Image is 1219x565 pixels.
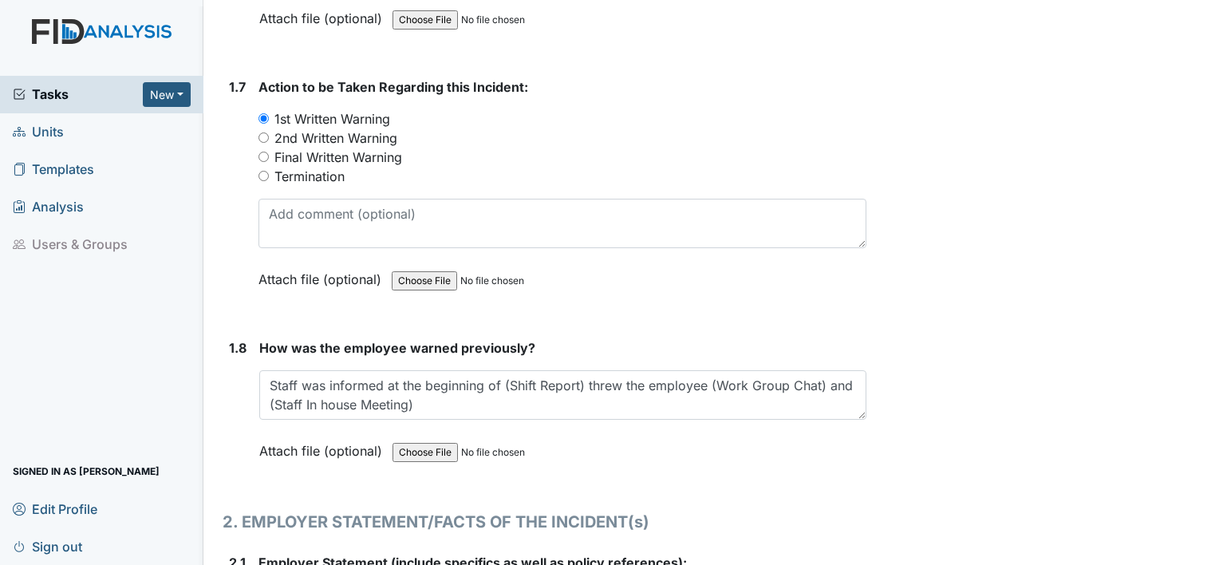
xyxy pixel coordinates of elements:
input: 2nd Written Warning [258,132,269,143]
span: Templates [13,157,94,182]
label: 1.7 [229,77,246,97]
span: How was the employee warned previously? [259,340,535,356]
label: Final Written Warning [274,148,402,167]
label: Attach file (optional) [258,261,388,289]
a: Tasks [13,85,143,104]
span: Action to be Taken Regarding this Incident: [258,79,528,95]
span: Signed in as [PERSON_NAME] [13,459,160,484]
input: Termination [258,171,269,181]
label: 2nd Written Warning [274,128,397,148]
input: Final Written Warning [258,152,269,162]
label: 1st Written Warning [274,109,390,128]
button: New [143,82,191,107]
span: Analysis [13,195,84,219]
h1: 2. EMPLOYER STATEMENT/FACTS OF THE INCIDENT(s) [223,510,866,534]
input: 1st Written Warning [258,113,269,124]
label: Termination [274,167,345,186]
span: Sign out [13,534,82,559]
span: Units [13,120,64,144]
label: 1.8 [229,338,247,358]
label: Attach file (optional) [259,433,389,460]
span: Edit Profile [13,496,97,521]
